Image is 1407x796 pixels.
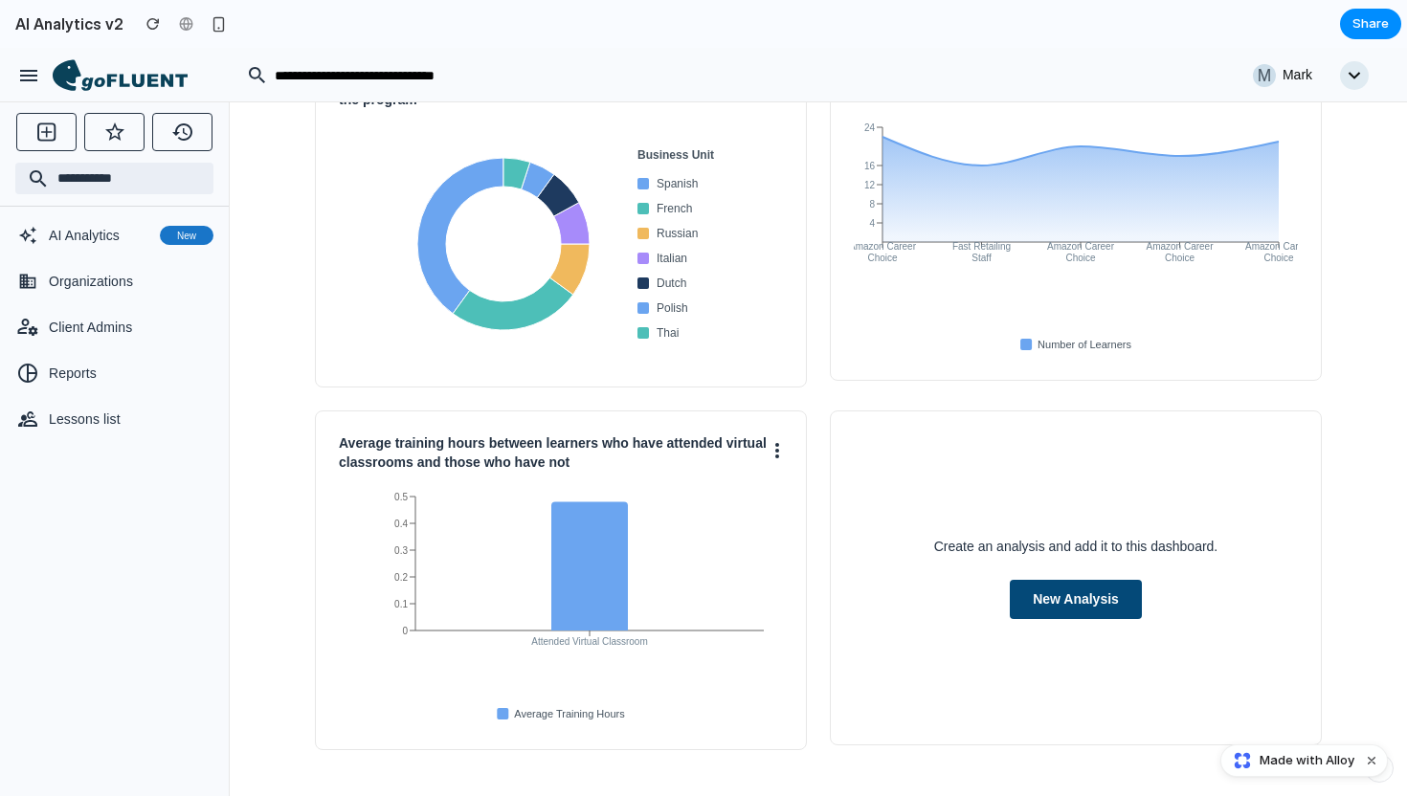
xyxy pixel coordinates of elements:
[8,12,123,35] h2: AI Analytics v2
[1352,14,1389,33] span: Share
[1360,749,1383,772] button: Dismiss watermark
[1260,751,1354,770] span: Made with Alloy
[1221,751,1356,770] a: Made with Alloy
[1340,9,1401,39] button: Share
